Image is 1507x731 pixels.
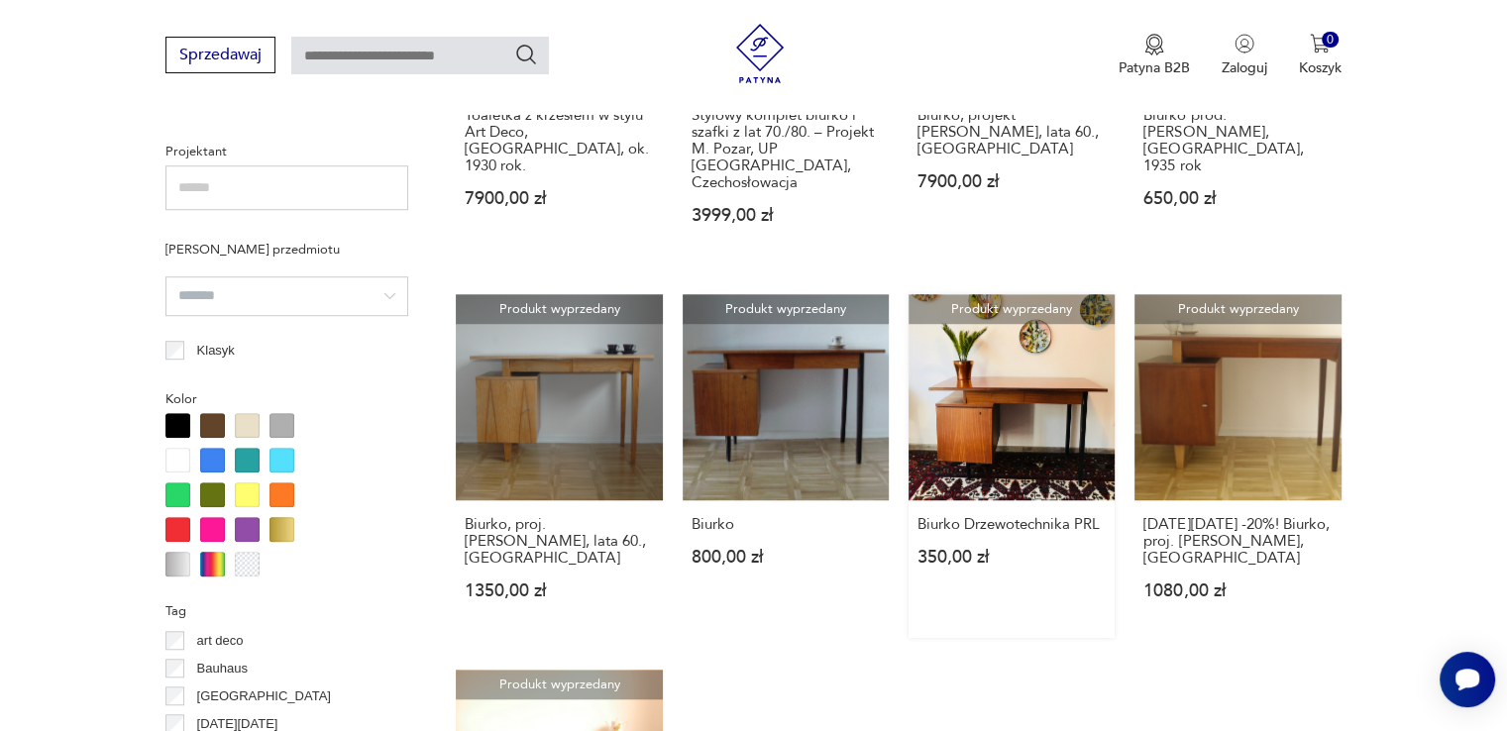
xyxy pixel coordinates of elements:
[1119,58,1190,77] p: Patyna B2B
[456,294,662,638] a: Produkt wyprzedanyBiurko, proj. Mieczysław Puchała, lata 60., PolskaBiurko, proj. [PERSON_NAME], ...
[165,388,408,410] p: Kolor
[1144,34,1164,55] img: Ikona medalu
[917,549,1106,566] p: 350,00 zł
[1143,190,1332,207] p: 650,00 zł
[692,107,880,191] h3: Stylowy komplet biurko i szafki z lat 70./80. – Projekt M. Pozar, UP [GEOGRAPHIC_DATA], Czechosło...
[465,582,653,599] p: 1350,00 zł
[1299,58,1342,77] p: Koszyk
[165,50,275,63] a: Sprzedawaj
[917,173,1106,190] p: 7900,00 zł
[1440,652,1495,707] iframe: Smartsupp widget button
[1119,34,1190,77] button: Patyna B2B
[165,37,275,73] button: Sprzedawaj
[197,630,244,652] p: art deco
[1322,32,1339,49] div: 0
[514,43,538,66] button: Szukaj
[1235,34,1254,53] img: Ikonka użytkownika
[197,685,331,707] p: [GEOGRAPHIC_DATA]
[683,294,889,638] a: Produkt wyprzedanyBiurkoBiurko800,00 zł
[917,516,1106,533] h3: Biurko Drzewotechnika PRL
[465,516,653,567] h3: Biurko, proj. [PERSON_NAME], lata 60., [GEOGRAPHIC_DATA]
[1143,582,1332,599] p: 1080,00 zł
[1143,516,1332,567] h3: [DATE][DATE] -20%! Biurko, proj. [PERSON_NAME], [GEOGRAPHIC_DATA]
[197,658,248,679] p: Bauhaus
[692,549,880,566] p: 800,00 zł
[165,600,408,622] p: Tag
[917,107,1106,157] h3: Biurko, projekt [PERSON_NAME], lata 60., [GEOGRAPHIC_DATA]
[692,207,880,224] p: 3999,00 zł
[1119,34,1190,77] a: Ikona medaluPatyna B2B
[165,239,408,261] p: [PERSON_NAME] przedmiotu
[197,340,235,362] p: Klasyk
[1222,34,1267,77] button: Zaloguj
[1222,58,1267,77] p: Zaloguj
[692,516,880,533] h3: Biurko
[909,294,1115,638] a: Produkt wyprzedanyBiurko Drzewotechnika PRLBiurko Drzewotechnika PRL350,00 zł
[730,24,790,83] img: Patyna - sklep z meblami i dekoracjami vintage
[1310,34,1330,53] img: Ikona koszyka
[465,190,653,207] p: 7900,00 zł
[465,107,653,174] h3: Toaletka z krzesłem w stylu Art Deco, [GEOGRAPHIC_DATA], ok. 1930 rok.
[165,141,408,162] p: Projektant
[1134,294,1341,638] a: Produkt wyprzedanyBLACK FRIDAY -20%! Biurko, proj. Mieczysław Puchała, Polska[DATE][DATE] -20%! B...
[1143,107,1332,174] h3: Biurko prod. [PERSON_NAME], [GEOGRAPHIC_DATA], 1935 rok
[1299,34,1342,77] button: 0Koszyk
